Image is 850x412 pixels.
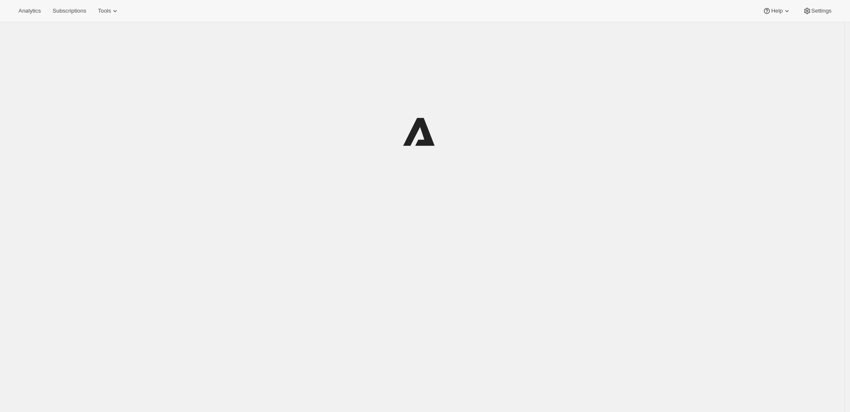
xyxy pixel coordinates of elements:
button: Settings [798,5,837,17]
button: Analytics [13,5,46,17]
button: Help [758,5,796,17]
button: Subscriptions [47,5,91,17]
button: Tools [93,5,124,17]
span: Tools [98,8,111,14]
span: Help [771,8,782,14]
span: Subscriptions [52,8,86,14]
span: Settings [811,8,832,14]
span: Analytics [18,8,41,14]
